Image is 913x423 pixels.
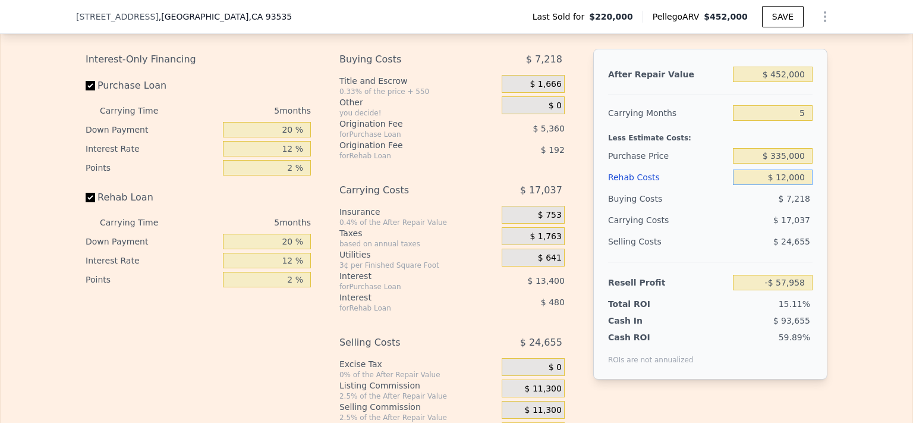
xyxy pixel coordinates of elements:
[86,270,218,289] div: Points
[608,315,682,327] div: Cash In
[339,303,472,313] div: for Rehab Loan
[86,75,218,96] label: Purchase Loan
[339,87,497,96] div: 0.33% of the price + 550
[76,11,159,23] span: [STREET_ADDRESS]
[813,5,837,29] button: Show Options
[608,209,682,231] div: Carrying Costs
[608,272,728,293] div: Resell Profit
[608,124,813,145] div: Less Estimate Costs:
[653,11,704,23] span: Pellego ARV
[339,118,472,130] div: Origination Fee
[608,145,728,167] div: Purchase Price
[86,49,311,70] div: Interest-Only Financing
[704,12,748,21] span: $452,000
[608,343,694,365] div: ROIs are not annualized
[86,120,218,139] div: Down Payment
[86,81,95,90] input: Purchase Loan
[339,261,497,270] div: 3¢ per Finished Square Foot
[86,232,218,251] div: Down Payment
[339,401,497,413] div: Selling Commission
[608,102,728,124] div: Carrying Months
[86,139,218,158] div: Interest Rate
[339,218,497,227] div: 0.4% of the After Repair Value
[86,158,218,177] div: Points
[339,249,497,261] div: Utilities
[608,188,728,209] div: Buying Costs
[526,49,562,70] span: $ 7,218
[608,167,728,188] div: Rehab Costs
[339,180,472,201] div: Carrying Costs
[541,145,565,155] span: $ 192
[339,75,497,87] div: Title and Escrow
[339,108,497,118] div: you decide!
[530,231,561,242] span: $ 1,763
[86,193,95,202] input: Rehab Loan
[339,227,497,239] div: Taxes
[530,79,561,90] span: $ 1,666
[339,391,497,401] div: 2.5% of the After Repair Value
[339,370,497,380] div: 0% of the After Repair Value
[339,130,472,139] div: for Purchase Loan
[339,151,472,161] div: for Rehab Loan
[86,251,218,270] div: Interest Rate
[520,180,562,201] span: $ 17,037
[339,380,497,391] div: Listing Commission
[589,11,633,23] span: $220,000
[339,270,472,282] div: Interest
[339,239,497,249] div: based on annual taxes
[248,12,292,21] span: , CA 93535
[779,333,810,342] span: 59.89%
[339,206,497,218] div: Insurance
[779,194,810,203] span: $ 7,218
[608,64,728,85] div: After Repair Value
[773,316,810,325] span: $ 93,655
[520,332,562,353] span: $ 24,655
[339,358,497,370] div: Excise Tax
[100,101,177,120] div: Carrying Time
[773,237,810,246] span: $ 24,655
[528,276,565,286] span: $ 13,400
[608,331,694,343] div: Cash ROI
[339,282,472,292] div: for Purchase Loan
[182,213,311,232] div: 5 months
[538,210,562,221] span: $ 753
[608,298,682,310] div: Total ROI
[549,101,562,111] span: $ 0
[533,11,590,23] span: Last Sold for
[608,231,728,252] div: Selling Costs
[525,384,562,394] span: $ 11,300
[779,299,810,309] span: 15.11%
[339,413,497,422] div: 2.5% of the After Repair Value
[533,124,564,133] span: $ 5,360
[339,139,472,151] div: Origination Fee
[159,11,292,23] span: , [GEOGRAPHIC_DATA]
[339,292,472,303] div: Interest
[541,297,565,307] span: $ 480
[762,6,804,27] button: SAVE
[86,187,218,208] label: Rehab Loan
[339,96,497,108] div: Other
[339,49,472,70] div: Buying Costs
[538,253,562,264] span: $ 641
[549,362,562,373] span: $ 0
[773,215,810,225] span: $ 17,037
[525,405,562,416] span: $ 11,300
[100,213,177,232] div: Carrying Time
[339,332,472,353] div: Selling Costs
[182,101,311,120] div: 5 months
